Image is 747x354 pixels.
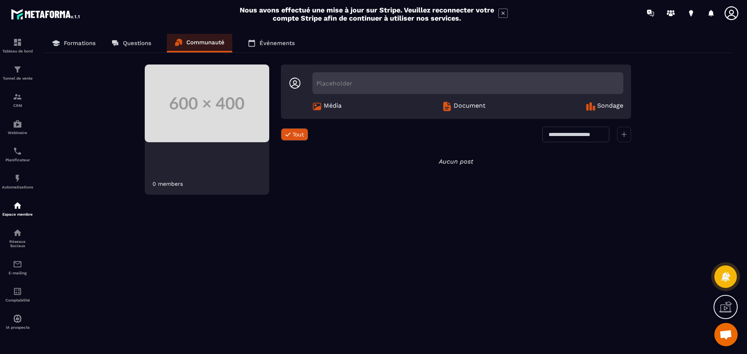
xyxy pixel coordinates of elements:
p: Réseaux Sociaux [2,239,33,248]
a: Événements [240,34,303,52]
p: Événements [260,40,295,47]
p: IA prospects [2,325,33,330]
img: automations [13,174,22,183]
span: Tout [293,131,304,138]
p: Espace membre [2,212,33,216]
img: formation [13,92,22,101]
a: schedulerschedulerPlanificateur [2,141,33,168]
img: formation [13,65,22,74]
img: scheduler [13,146,22,156]
p: Comptabilité [2,298,33,302]
img: accountant [13,287,22,296]
p: Planificateur [2,158,33,162]
img: email [13,260,22,269]
a: accountantaccountantComptabilité [2,281,33,308]
span: Média [324,102,342,111]
p: Formations [64,40,96,47]
a: automationsautomationsAutomatisations [2,168,33,195]
i: Aucun post [439,158,473,165]
img: formation [13,38,22,47]
a: emailemailE-mailing [2,254,33,281]
span: Sondage [597,102,623,111]
img: automations [13,314,22,323]
p: E-mailing [2,271,33,275]
a: formationformationTunnel de vente [2,59,33,86]
p: Tunnel de vente [2,76,33,80]
p: Questions [123,40,151,47]
img: automations [13,201,22,210]
span: Document [454,102,486,111]
a: automationsautomationsEspace membre [2,195,33,222]
p: Automatisations [2,185,33,189]
img: logo [11,7,81,21]
a: formationformationTableau de bord [2,32,33,59]
img: automations [13,119,22,129]
div: 0 members [153,181,183,187]
h2: Nous avons effectué une mise à jour sur Stripe. Veuillez reconnecter votre compte Stripe afin de ... [239,6,494,22]
a: automationsautomationsWebinaire [2,113,33,141]
a: formationformationCRM [2,86,33,113]
p: Communauté [186,39,224,46]
p: CRM [2,103,33,108]
a: Communauté [167,34,232,52]
div: Placeholder [312,72,623,94]
a: social-networksocial-networkRéseaux Sociaux [2,222,33,254]
img: social-network [13,228,22,237]
a: Ouvrir le chat [714,323,738,346]
a: Questions [103,34,159,52]
p: Tableau de bord [2,49,33,53]
p: Webinaire [2,131,33,135]
a: Formations [44,34,103,52]
img: Community background [145,65,269,142]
